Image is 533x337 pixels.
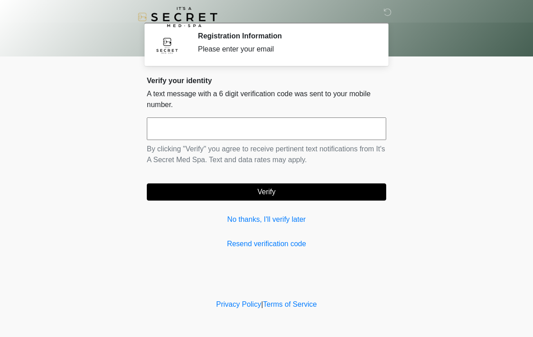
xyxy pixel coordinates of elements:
img: It's A Secret Med Spa Logo [138,7,217,27]
a: Resend verification code [147,239,386,249]
p: By clicking "Verify" you agree to receive pertinent text notifications from It's A Secret Med Spa... [147,144,386,165]
h2: Verify your identity [147,76,386,85]
a: Privacy Policy [216,300,262,308]
p: A text message with a 6 digit verification code was sent to your mobile number. [147,89,386,110]
a: Terms of Service [263,300,317,308]
a: No thanks, I'll verify later [147,214,386,225]
a: | [261,300,263,308]
img: Agent Avatar [154,32,181,59]
div: Please enter your email [198,44,373,55]
h2: Registration Information [198,32,373,40]
button: Verify [147,183,386,201]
